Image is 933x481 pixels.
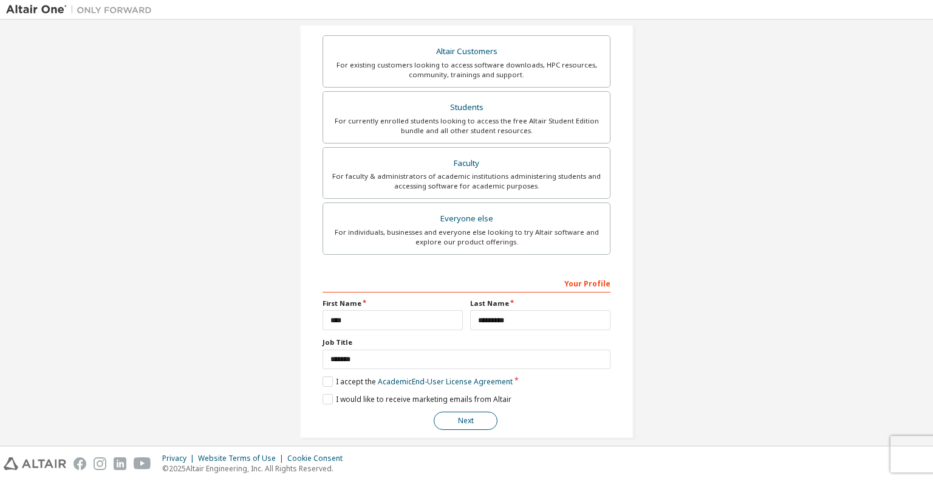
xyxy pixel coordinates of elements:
[114,457,126,470] img: linkedin.svg
[330,116,603,136] div: For currently enrolled students looking to access the free Altair Student Edition bundle and all ...
[330,155,603,172] div: Faculty
[330,227,603,247] div: For individuals, businesses and everyone else looking to try Altair software and explore our prod...
[330,43,603,60] div: Altair Customers
[330,210,603,227] div: Everyone else
[378,376,513,387] a: Academic End-User License Agreement
[470,299,610,308] label: Last Name
[134,457,151,470] img: youtube.svg
[323,394,511,404] label: I would like to receive marketing emails from Altair
[330,60,603,80] div: For existing customers looking to access software downloads, HPC resources, community, trainings ...
[330,99,603,116] div: Students
[162,463,350,474] p: © 2025 Altair Engineering, Inc. All Rights Reserved.
[330,171,603,191] div: For faculty & administrators of academic institutions administering students and accessing softwa...
[4,457,66,470] img: altair_logo.svg
[162,454,198,463] div: Privacy
[73,457,86,470] img: facebook.svg
[323,299,463,308] label: First Name
[287,454,350,463] div: Cookie Consent
[94,457,106,470] img: instagram.svg
[198,454,287,463] div: Website Terms of Use
[434,412,497,430] button: Next
[323,337,610,347] label: Job Title
[6,4,158,16] img: Altair One
[323,273,610,292] div: Your Profile
[323,376,513,387] label: I accept the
